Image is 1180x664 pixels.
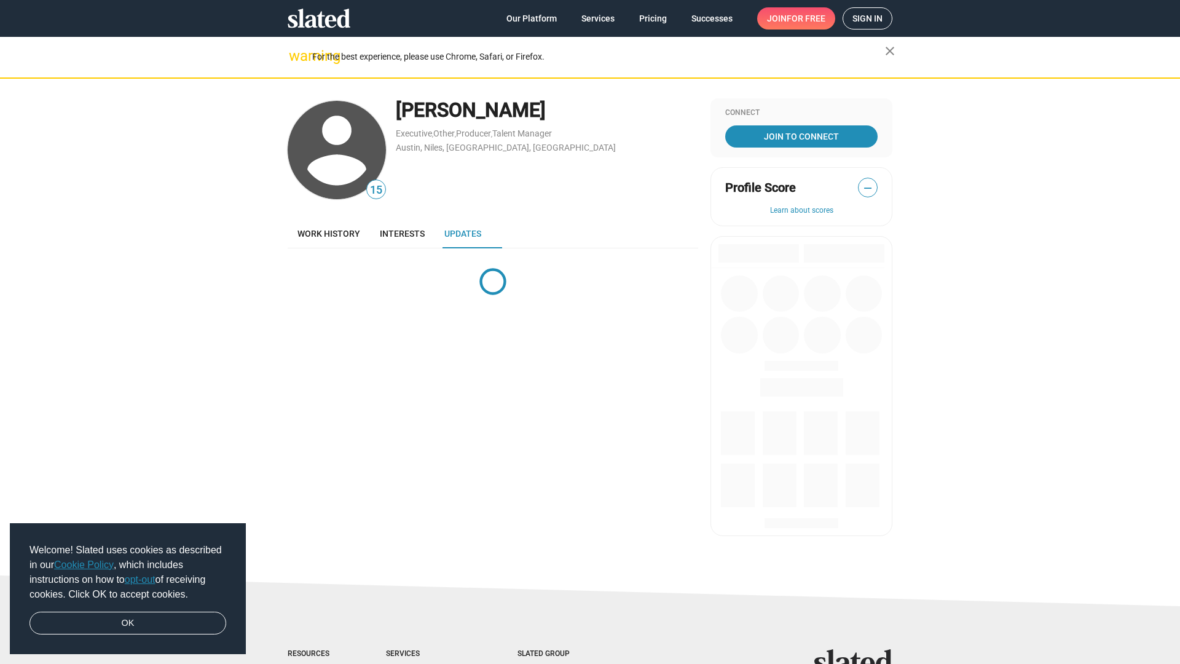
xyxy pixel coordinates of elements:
span: Profile Score [725,180,796,196]
span: Sign in [852,8,883,29]
a: Sign in [843,7,892,30]
span: Updates [444,229,481,239]
div: Services [386,649,468,659]
span: for free [787,7,825,30]
span: , [491,131,492,138]
a: Executive [396,128,432,138]
span: , [432,131,433,138]
a: Joinfor free [757,7,835,30]
div: Slated Group [517,649,601,659]
span: — [859,180,877,196]
span: Join [767,7,825,30]
a: Services [572,7,624,30]
span: Interests [380,229,425,239]
a: Austin, Niles, [GEOGRAPHIC_DATA], [GEOGRAPHIC_DATA] [396,143,616,152]
span: Pricing [639,7,667,30]
a: Interests [370,219,435,248]
span: Welcome! Slated uses cookies as described in our , which includes instructions on how to of recei... [29,543,226,602]
span: Services [581,7,615,30]
a: Successes [682,7,742,30]
a: Join To Connect [725,125,878,148]
span: , [455,131,456,138]
div: Resources [288,649,337,659]
mat-icon: close [883,44,897,58]
a: Updates [435,219,491,248]
span: Join To Connect [728,125,875,148]
span: Work history [297,229,360,239]
span: Our Platform [506,7,557,30]
a: Talent Manager [492,128,552,138]
a: Pricing [629,7,677,30]
a: Producer [456,128,491,138]
span: 15 [367,182,385,199]
a: opt-out [125,574,155,585]
button: Learn about scores [725,206,878,216]
div: For the best experience, please use Chrome, Safari, or Firefox. [312,49,885,65]
a: Other [433,128,455,138]
div: [PERSON_NAME] [396,97,698,124]
div: cookieconsent [10,523,246,655]
mat-icon: warning [289,49,304,63]
a: Cookie Policy [54,559,114,570]
a: Our Platform [497,7,567,30]
div: Connect [725,108,878,118]
a: Work history [288,219,370,248]
a: dismiss cookie message [29,612,226,635]
span: Successes [691,7,733,30]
